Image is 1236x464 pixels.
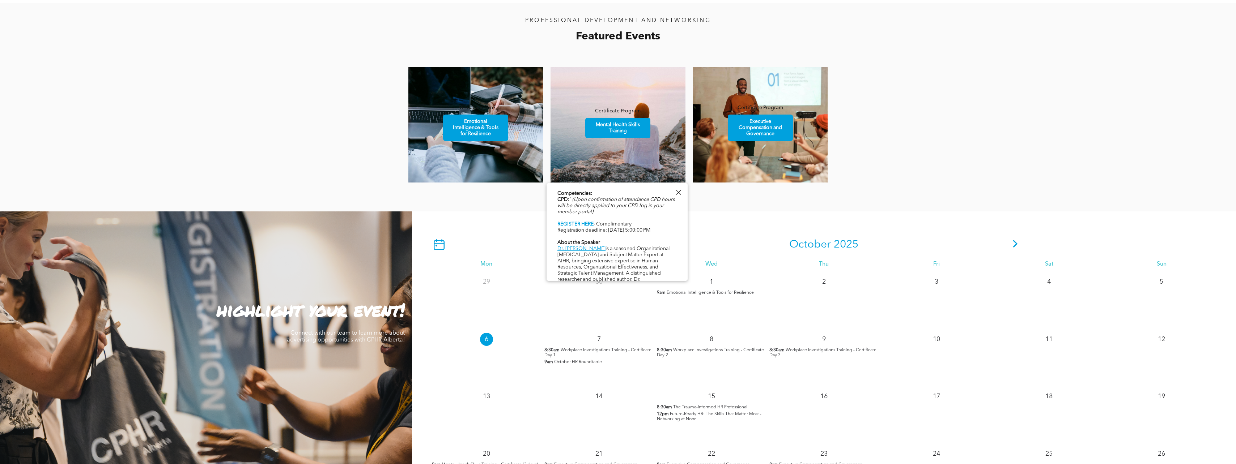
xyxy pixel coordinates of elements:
[557,240,600,245] b: About the Speaker
[769,348,876,357] span: Workplace Investigations Training - Certificate Day 3
[480,333,493,346] p: 6
[930,390,943,403] p: 17
[930,447,943,460] p: 24
[576,31,660,42] span: Featured Events
[673,405,747,409] span: The Trauma-Informed HR Professional
[557,197,569,202] b: CPD:
[705,275,718,288] p: 1
[554,360,602,364] span: October HR Roundtable
[729,115,792,141] span: Executive Compensation and Governance
[1042,447,1056,460] p: 25
[1042,333,1056,346] p: 11
[525,18,711,23] span: PROFESSIONAL DEVELOPMENT AND NETWORKING
[557,246,606,251] a: Dr. [PERSON_NAME]
[592,333,606,346] p: 7
[444,115,507,141] span: Emotional Intelligence & Tools for Resilience
[592,275,606,288] p: 30
[544,348,651,357] span: Workplace Investigations Training - Certificate Day 1
[930,275,943,288] p: 3
[768,261,880,268] div: Thu
[1042,275,1056,288] p: 4
[557,222,594,227] a: REGISTER HERE
[657,348,764,357] span: Workplace Investigations Training - Certificate Day 2
[592,447,606,460] p: 21
[544,348,560,353] span: 8:30am
[705,333,718,346] p: 8
[657,412,669,417] span: 12pm
[705,447,718,460] p: 22
[657,412,761,421] span: Future-Ready HR: The Skills That Matter Most - Networking at Noon
[430,261,543,268] div: Mon
[1042,390,1056,403] p: 18
[287,330,405,343] span: Connect with our team to learn more about advertising opportunities with CPHR Alberta!
[789,239,831,250] span: October
[817,275,831,288] p: 2
[655,261,768,268] div: Wed
[1155,447,1168,460] p: 26
[657,348,672,353] span: 8:30am
[817,390,831,403] p: 16
[544,360,553,365] span: 9am
[557,191,592,196] b: Competencies:
[817,447,831,460] p: 23
[993,261,1105,268] div: Sat
[1155,275,1168,288] p: 5
[1155,390,1168,403] p: 19
[480,275,493,288] p: 29
[1155,333,1168,346] p: 12
[667,291,754,295] span: Emotional Intelligence & Tools for Resilience
[657,290,666,295] span: 9am
[592,390,606,403] p: 14
[543,261,655,268] div: Tue
[834,239,858,250] span: 2025
[217,297,405,322] strong: highlight your event!
[705,390,718,403] p: 15
[586,118,649,138] span: Mental Health Skills Training
[480,390,493,403] p: 13
[769,348,785,353] span: 8:30am
[480,447,493,460] p: 20
[817,333,831,346] p: 9
[880,261,993,268] div: Fri
[657,405,672,410] span: 8:30am
[930,333,943,346] p: 10
[557,197,675,214] i: (Upon confirmation of attendance CPD hours will be directly applied to your CPD log in your membe...
[1105,261,1218,268] div: Sun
